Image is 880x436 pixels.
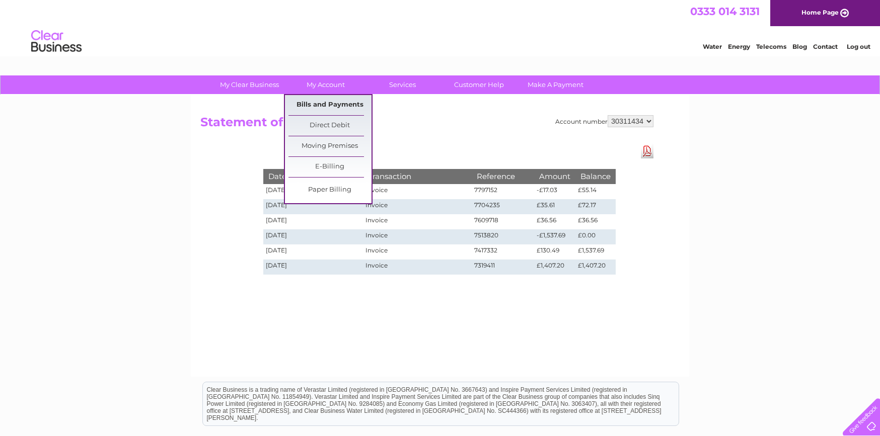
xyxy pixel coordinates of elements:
a: E-Billing [288,157,372,177]
a: Water [703,43,722,50]
a: 0333 014 3131 [690,5,760,18]
h2: Statement of Accounts [200,115,653,134]
td: 7609718 [472,214,534,229]
a: Paper Billing [288,180,372,200]
a: Log out [847,43,870,50]
td: £36.56 [575,214,616,229]
a: Contact [813,43,838,50]
td: £0.00 [575,229,616,244]
a: Download Pdf [641,144,653,158]
td: 7797152 [472,184,534,199]
td: Invoice [363,214,472,229]
a: My Clear Business [208,75,291,94]
th: Date [263,169,363,184]
div: Clear Business is a trading name of Verastar Limited (registered in [GEOGRAPHIC_DATA] No. 3667643... [203,6,679,49]
td: Invoice [363,229,472,244]
td: [DATE] [263,244,363,259]
a: Direct Debit [288,116,372,136]
img: logo.png [31,26,82,57]
a: Energy [728,43,750,50]
td: -£17.03 [534,184,575,199]
td: £55.14 [575,184,616,199]
td: Invoice [363,259,472,275]
td: £35.61 [534,199,575,214]
td: [DATE] [263,184,363,199]
a: Services [361,75,444,94]
div: Account number [555,115,653,127]
a: Bills and Payments [288,95,372,115]
td: £1,407.20 [534,259,575,275]
a: Make A Payment [514,75,597,94]
td: [DATE] [263,259,363,275]
td: 7704235 [472,199,534,214]
td: Invoice [363,244,472,259]
td: 7319411 [472,259,534,275]
th: Balance [575,169,616,184]
td: [DATE] [263,199,363,214]
td: £36.56 [534,214,575,229]
td: £72.17 [575,199,616,214]
td: £1,537.69 [575,244,616,259]
th: Amount [534,169,575,184]
a: Customer Help [437,75,521,94]
a: Blog [792,43,807,50]
td: £130.49 [534,244,575,259]
a: My Account [284,75,368,94]
td: -£1,537.69 [534,229,575,244]
td: [DATE] [263,214,363,229]
th: Reference [472,169,534,184]
a: Telecoms [756,43,786,50]
td: Invoice [363,199,472,214]
th: Transaction [363,169,472,184]
td: Invoice [363,184,472,199]
td: 7417332 [472,244,534,259]
td: [DATE] [263,229,363,244]
a: Moving Premises [288,136,372,156]
td: 7513820 [472,229,534,244]
td: £1,407.20 [575,259,616,275]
